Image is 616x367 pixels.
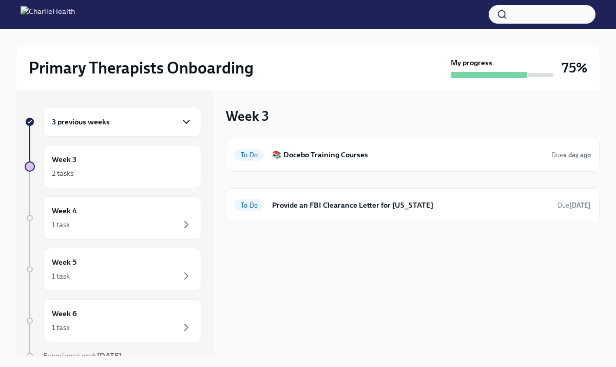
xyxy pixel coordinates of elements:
h3: Week 3 [226,107,269,125]
h6: Provide an FBI Clearance Letter for [US_STATE] [272,199,549,211]
h3: 75% [562,59,587,77]
div: 1 task [52,271,70,281]
a: Week 41 task [25,196,201,240]
a: Week 32 tasks [25,145,201,188]
a: Week 51 task [25,248,201,291]
h6: Week 6 [52,308,77,319]
a: Week 61 task [25,299,201,342]
span: September 11th, 2025 08:00 [557,200,591,210]
h6: Week 3 [52,154,76,165]
h6: 3 previous weeks [52,116,110,127]
img: CharlieHealth [21,6,75,23]
strong: My progress [451,58,492,68]
div: 1 task [52,219,70,230]
span: Due [551,151,591,159]
span: To Do [235,201,264,209]
h2: Primary Therapists Onboarding [29,58,254,78]
a: To Do📚 Docebo Training CoursesDuea day ago [235,146,591,163]
div: 3 previous weeks [43,107,201,137]
div: 1 task [52,322,70,333]
strong: a day ago [563,151,591,159]
span: Due [557,201,591,209]
h6: Week 4 [52,205,77,216]
strong: [DATE] [97,351,122,360]
span: To Do [235,151,264,159]
h6: Week 5 [52,256,76,268]
div: 2 tasks [52,168,73,178]
span: Experience ends [43,351,122,360]
strong: [DATE] [569,201,591,209]
span: August 19th, 2025 08:00 [551,150,591,160]
a: To DoProvide an FBI Clearance Letter for [US_STATE]Due[DATE] [235,197,591,213]
h6: 📚 Docebo Training Courses [272,149,543,160]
